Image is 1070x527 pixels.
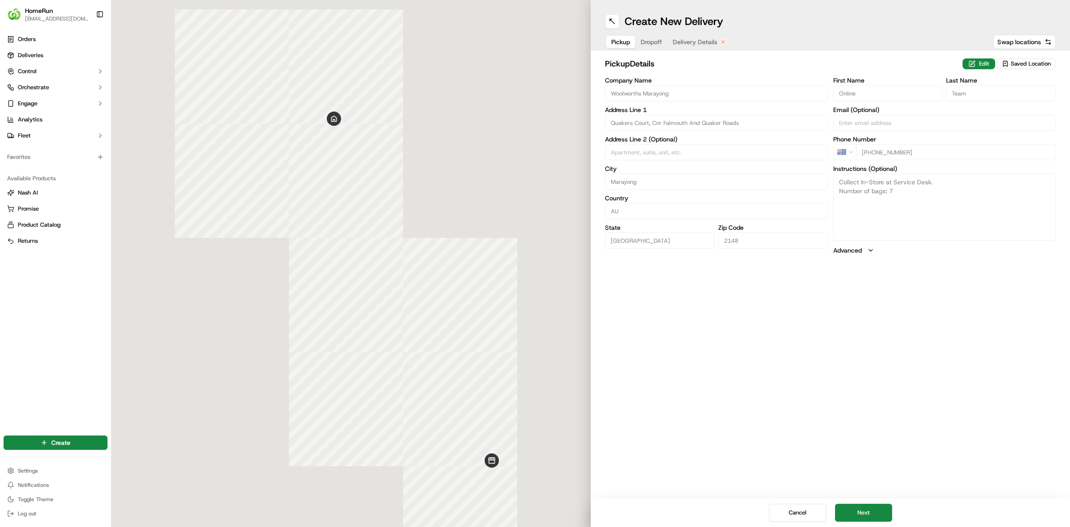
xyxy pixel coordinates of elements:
span: Orchestrate [18,83,49,91]
input: Enter zip code [718,232,828,249]
a: Analytics [4,112,107,127]
div: Favorites [4,150,107,164]
span: Swap locations [997,37,1041,46]
a: Orders [4,32,107,46]
input: Enter first name [833,85,943,101]
label: Instructions (Optional) [833,166,1056,172]
span: Dropoff [641,37,662,46]
button: Fleet [4,129,107,143]
span: Analytics [18,116,42,124]
button: Orchestrate [4,80,107,95]
label: Zip Code [718,224,828,231]
button: Nash AI [4,186,107,200]
button: Promise [4,202,107,216]
label: Advanced [833,246,862,255]
button: HomeRunHomeRun[EMAIL_ADDRESS][DOMAIN_NAME] [4,4,92,25]
a: Deliveries [4,48,107,62]
input: Enter address [605,115,828,131]
span: Log out [18,510,36,517]
button: [EMAIL_ADDRESS][DOMAIN_NAME] [25,15,89,22]
button: Returns [4,234,107,248]
a: Nash AI [7,189,104,197]
button: Settings [4,465,107,477]
label: Country [605,195,828,201]
span: Nash AI [18,189,38,197]
button: Edit [963,58,995,69]
input: Enter company name [605,85,828,101]
button: Advanced [833,246,1056,255]
button: Swap locations [993,35,1056,49]
button: Product Catalog [4,218,107,232]
a: Promise [7,205,104,213]
span: Create [51,438,70,447]
label: Address Line 1 [605,107,828,113]
span: Orders [18,35,36,43]
label: Company Name [605,77,828,83]
button: Notifications [4,479,107,491]
span: Pickup [611,37,630,46]
button: Toggle Theme [4,493,107,506]
button: Create [4,436,107,450]
a: Returns [7,237,104,245]
a: Product Catalog [7,221,104,229]
button: HomeRun [25,6,53,15]
button: Control [4,64,107,79]
input: Enter last name [946,85,1056,101]
input: Enter phone number [856,144,1056,160]
span: Toggle Theme [18,496,53,503]
label: Email (Optional) [833,107,1056,113]
button: Saved Location [997,58,1056,70]
span: Promise [18,205,39,213]
span: Deliveries [18,51,43,59]
textarea: Collect In-Store at Service Desk. Number of bags: 7 [833,174,1056,241]
label: Last Name [946,77,1056,83]
input: Enter email address [833,115,1056,131]
h2: pickup Details [605,58,957,70]
input: Enter state [605,232,715,249]
span: Notifications [18,481,49,489]
input: Enter country [605,203,828,219]
label: State [605,224,715,231]
span: Settings [18,467,38,474]
label: Address Line 2 (Optional) [605,136,828,142]
img: HomeRun [7,7,21,21]
span: Control [18,67,37,75]
h1: Create New Delivery [625,14,723,29]
label: First Name [833,77,943,83]
input: Enter city [605,174,828,190]
span: Delivery Details [673,37,717,46]
button: Next [835,504,892,522]
div: Available Products [4,171,107,186]
button: Cancel [769,504,826,522]
span: Product Catalog [18,221,61,229]
span: Engage [18,100,37,108]
span: Returns [18,237,38,245]
button: Log out [4,507,107,520]
button: Engage [4,96,107,111]
span: Fleet [18,132,31,140]
label: Phone Number [833,136,1056,142]
span: Saved Location [1011,60,1051,68]
input: Apartment, suite, unit, etc. [605,144,828,160]
label: City [605,166,828,172]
